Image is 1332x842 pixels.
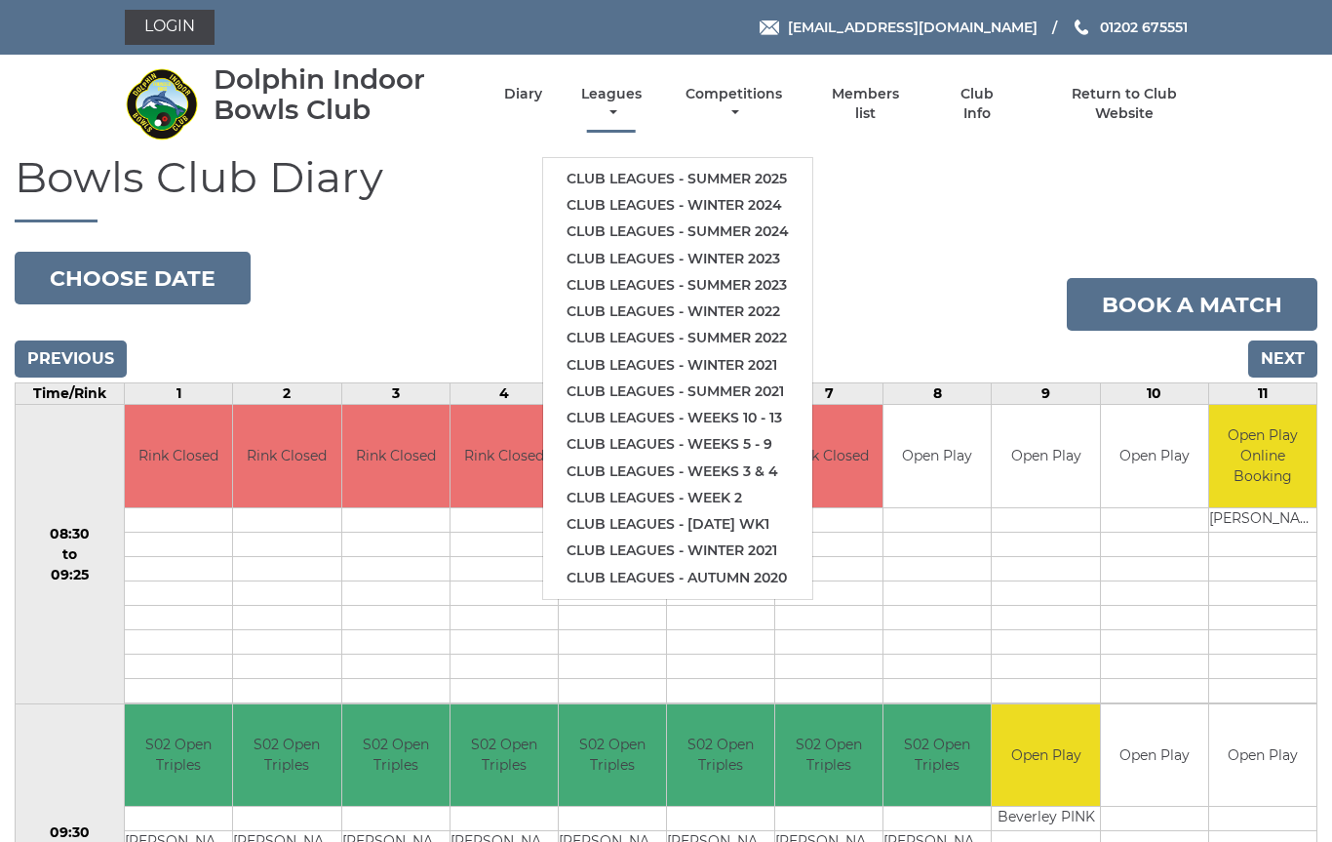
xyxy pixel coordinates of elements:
[1209,507,1316,532] td: [PERSON_NAME]
[233,704,340,807] td: S02 Open Triples
[450,383,558,405] td: 4
[543,405,812,431] a: Club leagues - Weeks 10 - 13
[681,85,787,123] a: Competitions
[992,807,1099,831] td: Beverley PINK
[125,10,215,45] a: Login
[992,383,1100,405] td: 9
[233,405,340,507] td: Rink Closed
[543,431,812,458] a: Club leagues - Weeks 5 - 9
[342,405,450,507] td: Rink Closed
[16,405,125,704] td: 08:30 to 09:25
[543,325,812,351] a: Club leagues - Summer 2022
[15,341,127,378] input: Previous
[543,538,812,564] a: Club leagues - Winter 2021
[992,704,1099,807] td: Open Play
[1248,341,1317,378] input: Next
[543,379,812,405] a: Club leagues - Summer 2021
[542,157,813,600] ul: Leagues
[945,85,1008,123] a: Club Info
[667,704,774,807] td: S02 Open Triples
[504,85,542,103] a: Diary
[760,17,1038,38] a: Email [EMAIL_ADDRESS][DOMAIN_NAME]
[1209,405,1316,507] td: Open Play Online Booking
[451,704,558,807] td: S02 Open Triples
[1101,704,1208,807] td: Open Play
[15,153,1317,222] h1: Bowls Club Diary
[125,405,232,507] td: Rink Closed
[125,67,198,140] img: Dolphin Indoor Bowls Club
[775,704,882,807] td: S02 Open Triples
[1072,17,1188,38] a: Phone us 01202 675551
[16,383,125,405] td: Time/Rink
[233,383,341,405] td: 2
[125,383,233,405] td: 1
[341,383,450,405] td: 3
[1067,278,1317,331] a: Book a match
[775,405,882,507] td: Rink Closed
[543,352,812,379] a: Club leagues - Winter 2021
[543,299,812,325] a: Club leagues - Winter 2022
[1101,405,1208,507] td: Open Play
[543,511,812,538] a: Club leagues - [DATE] wk1
[576,85,646,123] a: Leagues
[775,383,883,405] td: 7
[1075,20,1088,35] img: Phone us
[543,166,812,192] a: Club leagues - Summer 2025
[15,252,251,304] button: Choose date
[543,272,812,299] a: Club leagues - Summer 2023
[125,704,232,807] td: S02 Open Triples
[543,219,812,245] a: Club leagues - Summer 2024
[559,704,666,807] td: S02 Open Triples
[883,405,991,507] td: Open Play
[543,485,812,511] a: Club leagues - Week 2
[1100,383,1208,405] td: 10
[883,383,992,405] td: 8
[821,85,911,123] a: Members list
[543,565,812,591] a: Club leagues - Autumn 2020
[883,704,991,807] td: S02 Open Triples
[760,20,779,35] img: Email
[788,19,1038,36] span: [EMAIL_ADDRESS][DOMAIN_NAME]
[543,192,812,219] a: Club leagues - Winter 2024
[543,459,812,485] a: Club leagues - Weeks 3 & 4
[1209,704,1316,807] td: Open Play
[543,246,812,272] a: Club leagues - Winter 2023
[451,405,558,507] td: Rink Closed
[214,64,470,125] div: Dolphin Indoor Bowls Club
[342,704,450,807] td: S02 Open Triples
[1042,85,1207,123] a: Return to Club Website
[1100,19,1188,36] span: 01202 675551
[992,405,1099,507] td: Open Play
[1208,383,1316,405] td: 11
